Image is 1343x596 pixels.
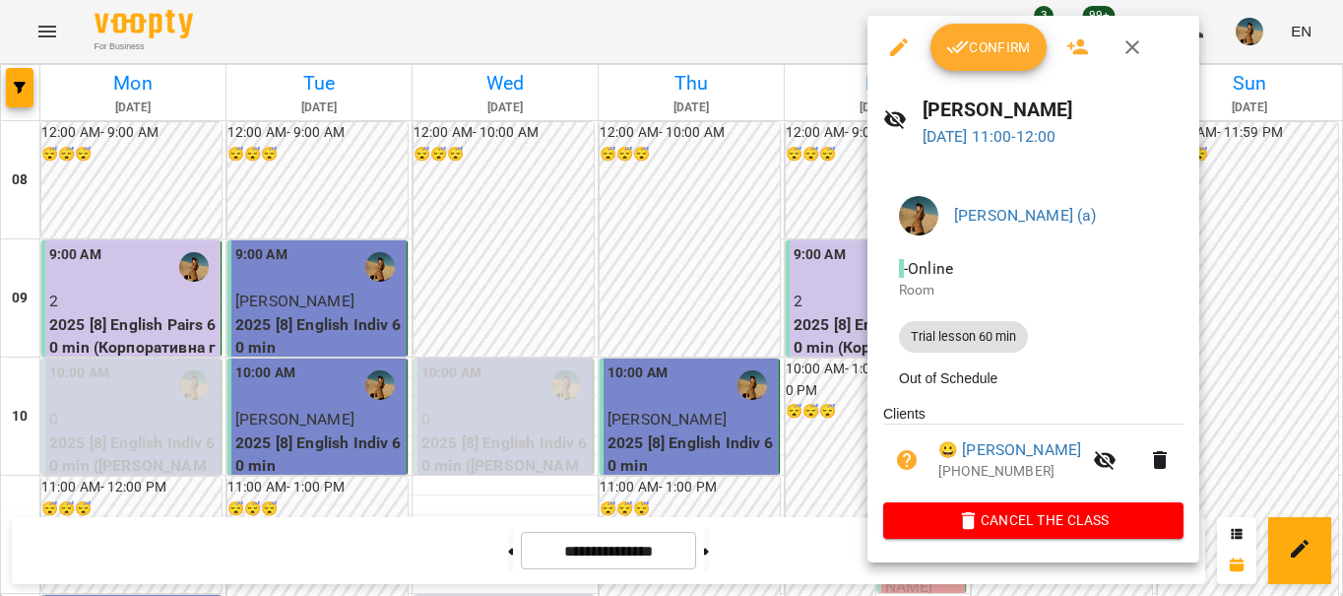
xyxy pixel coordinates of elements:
span: Trial lesson 60 min [899,328,1028,346]
a: [PERSON_NAME] (а) [954,206,1097,225]
p: Room [899,281,1168,300]
button: Confirm [930,24,1047,71]
span: Cancel the class [899,508,1168,532]
h6: [PERSON_NAME] [923,95,1183,125]
span: Confirm [946,35,1031,59]
a: [DATE] 11:00-12:00 [923,127,1056,146]
button: Cancel the class [883,502,1183,538]
li: Out of Schedule [883,361,1183,396]
ul: Clients [883,404,1183,502]
span: - Online [899,259,957,278]
button: Unpaid. Bill the attendance? [883,436,930,484]
img: 60eca85a8c9650d2125a59cad4a94429.JPG [899,196,938,235]
p: [PHONE_NUMBER] [938,462,1081,482]
a: 😀 [PERSON_NAME] [938,438,1081,462]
